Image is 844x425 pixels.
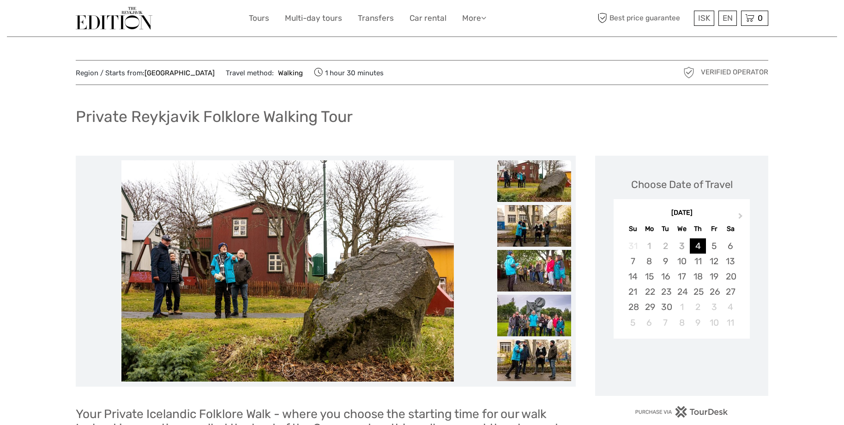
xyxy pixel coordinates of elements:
div: Fr [706,223,722,235]
div: Mo [641,223,657,235]
div: Choose Tuesday, October 7th, 2025 [657,315,674,330]
img: c0184cfb48bd459c8c674b91c6efc641_slider_thumbnail.jpeg [497,340,571,381]
div: Choose Saturday, October 11th, 2025 [722,315,738,330]
span: ISK [698,13,710,23]
div: Choose Saturday, September 20th, 2025 [722,269,738,284]
img: 54dc39b8ff66416895b23e69f940b288_slider_thumbnail.jpeg [497,160,571,202]
div: Choose Thursday, September 11th, 2025 [690,254,706,269]
div: Not available Sunday, August 31st, 2025 [625,238,641,254]
div: Choose Monday, October 6th, 2025 [641,315,657,330]
a: Car rental [410,12,446,25]
div: Choose Saturday, September 13th, 2025 [722,254,738,269]
div: Choose Sunday, September 7th, 2025 [625,254,641,269]
div: EN [718,11,737,26]
div: Choose Monday, September 29th, 2025 [641,299,657,315]
img: 7900c5177b3b4cfeb6971e5afd78d6c5_slider_thumbnail.jpeg [497,250,571,291]
div: Choose Date of Travel [631,177,733,192]
div: Not available Tuesday, September 2nd, 2025 [657,238,674,254]
div: Choose Tuesday, September 23rd, 2025 [657,284,674,299]
a: Transfers [358,12,394,25]
span: Best price guarantee [595,11,692,26]
div: Choose Monday, September 15th, 2025 [641,269,657,284]
div: Choose Sunday, September 21st, 2025 [625,284,641,299]
div: Choose Wednesday, September 24th, 2025 [674,284,690,299]
span: 1 hour 30 minutes [314,66,384,79]
div: Choose Monday, September 8th, 2025 [641,254,657,269]
div: Choose Thursday, September 18th, 2025 [690,269,706,284]
div: Choose Thursday, October 9th, 2025 [690,315,706,330]
div: Choose Friday, September 12th, 2025 [706,254,722,269]
div: Choose Friday, September 19th, 2025 [706,269,722,284]
a: Multi-day tours [285,12,342,25]
div: Tu [657,223,674,235]
div: Choose Thursday, September 25th, 2025 [690,284,706,299]
div: Choose Saturday, October 4th, 2025 [722,299,738,315]
div: Choose Friday, October 10th, 2025 [706,315,722,330]
div: Choose Friday, October 3rd, 2025 [706,299,722,315]
div: Choose Thursday, September 4th, 2025 [690,238,706,254]
div: Not available Monday, September 1st, 2025 [641,238,657,254]
span: Region / Starts from: [76,68,215,78]
div: Choose Wednesday, October 1st, 2025 [674,299,690,315]
img: The Reykjavík Edition [76,7,152,30]
button: Next Month [734,211,749,225]
div: Loading... [679,363,685,369]
div: Choose Wednesday, September 10th, 2025 [674,254,690,269]
div: Choose Tuesday, September 9th, 2025 [657,254,674,269]
div: We [674,223,690,235]
div: month 2025-09 [616,238,747,330]
img: 4be4f636d6504df2acfd9bd9b55bd010_slider_thumbnail.jpeg [497,295,571,336]
div: Choose Friday, September 5th, 2025 [706,238,722,254]
img: 54dc39b8ff66416895b23e69f940b288_main_slider.jpeg [121,160,453,382]
span: Verified Operator [701,67,768,77]
div: Choose Sunday, September 14th, 2025 [625,269,641,284]
div: Choose Saturday, September 6th, 2025 [722,238,738,254]
div: Choose Sunday, October 5th, 2025 [625,315,641,330]
div: Choose Tuesday, September 16th, 2025 [657,269,674,284]
a: More [462,12,486,25]
div: Sa [722,223,738,235]
div: Choose Tuesday, September 30th, 2025 [657,299,674,315]
img: PurchaseViaTourDesk.png [635,406,729,418]
div: Choose Sunday, September 28th, 2025 [625,299,641,315]
img: verified_operator_grey_128.png [681,65,696,80]
a: [GEOGRAPHIC_DATA] [145,69,215,77]
div: Not available Wednesday, September 3rd, 2025 [674,238,690,254]
div: [DATE] [614,208,750,218]
span: 0 [756,13,764,23]
div: Choose Wednesday, September 17th, 2025 [674,269,690,284]
a: Walking [274,69,303,77]
div: Choose Wednesday, October 8th, 2025 [674,315,690,330]
span: Travel method: [226,66,303,79]
div: Choose Monday, September 22nd, 2025 [641,284,657,299]
div: Choose Thursday, October 2nd, 2025 [690,299,706,315]
div: Th [690,223,706,235]
img: cf0f19c697e340edbe9e1143832c1510_slider_thumbnail.jpeg [497,205,571,247]
a: Tours [249,12,269,25]
div: Choose Saturday, September 27th, 2025 [722,284,738,299]
div: Su [625,223,641,235]
h1: Private Reykjavik Folklore Walking Tour [76,107,353,126]
div: Choose Friday, September 26th, 2025 [706,284,722,299]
